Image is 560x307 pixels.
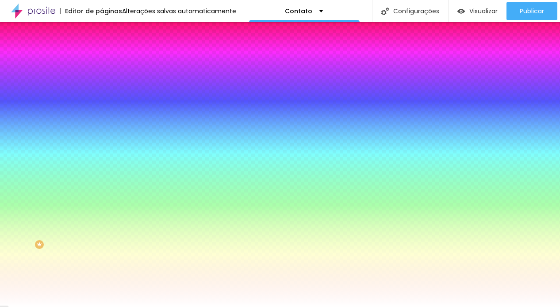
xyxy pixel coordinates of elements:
img: Icone [381,8,389,15]
img: view-1.svg [457,8,465,15]
button: Visualizar [449,2,506,20]
span: Visualizar [469,8,498,15]
p: Contato [285,8,312,14]
span: Publicar [520,8,544,15]
div: Alterações salvas automaticamente [122,8,236,14]
div: Editor de páginas [60,8,122,14]
button: Publicar [506,2,557,20]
